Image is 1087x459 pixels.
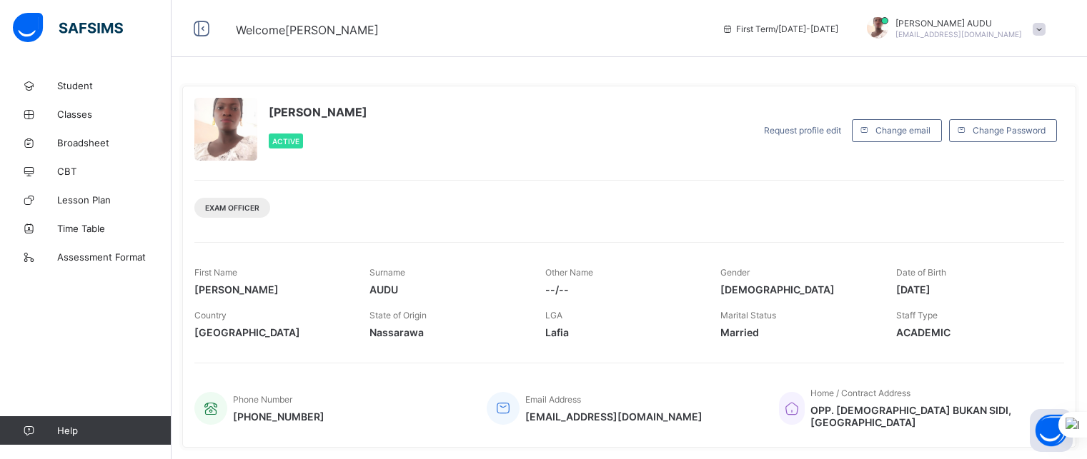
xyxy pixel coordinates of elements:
[896,283,1050,296] span: [DATE]
[895,30,1022,39] span: [EMAIL_ADDRESS][DOMAIN_NAME]
[525,394,581,405] span: Email Address
[57,109,172,120] span: Classes
[722,24,838,34] span: session/term information
[896,326,1050,338] span: ACADEMIC
[369,310,427,321] span: State of Origin
[205,203,259,212] span: Exam Officer
[973,125,1046,136] span: Change Password
[57,137,172,148] span: Broadsheet
[720,283,874,296] span: [DEMOGRAPHIC_DATA]
[525,410,703,423] span: [EMAIL_ADDRESS][DOMAIN_NAME]
[545,283,699,296] span: --/--
[236,23,379,37] span: Welcome [PERSON_NAME]
[194,310,227,321] span: Country
[233,410,324,423] span: [PHONE_NUMBER]
[57,223,172,234] span: Time Table
[369,267,405,278] span: Surname
[720,267,750,278] span: Gender
[896,310,938,321] span: Staff Type
[57,251,172,263] span: Assessment Format
[369,326,523,338] span: Nassarawa
[57,166,172,177] span: CBT
[545,267,593,278] span: Other Name
[720,326,874,338] span: Married
[545,310,562,321] span: LGA
[57,80,172,91] span: Student
[233,394,292,405] span: Phone Number
[764,125,841,136] span: Request profile edit
[194,283,348,296] span: [PERSON_NAME]
[875,125,930,136] span: Change email
[853,17,1053,41] div: MARIAMAUDU
[13,13,123,43] img: safsims
[895,18,1022,29] span: [PERSON_NAME] AUDU
[810,388,910,398] span: Home / Contract Address
[57,425,171,436] span: Help
[369,283,523,296] span: AUDU
[194,267,237,278] span: First Name
[1030,409,1073,452] button: Open asap
[57,194,172,206] span: Lesson Plan
[272,137,299,146] span: Active
[269,105,367,119] span: [PERSON_NAME]
[896,267,946,278] span: Date of Birth
[720,310,776,321] span: Marital Status
[545,326,699,338] span: Lafia
[810,404,1050,428] span: OPP. [DEMOGRAPHIC_DATA] BUKAN SIDI, [GEOGRAPHIC_DATA]
[194,326,348,338] span: [GEOGRAPHIC_DATA]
